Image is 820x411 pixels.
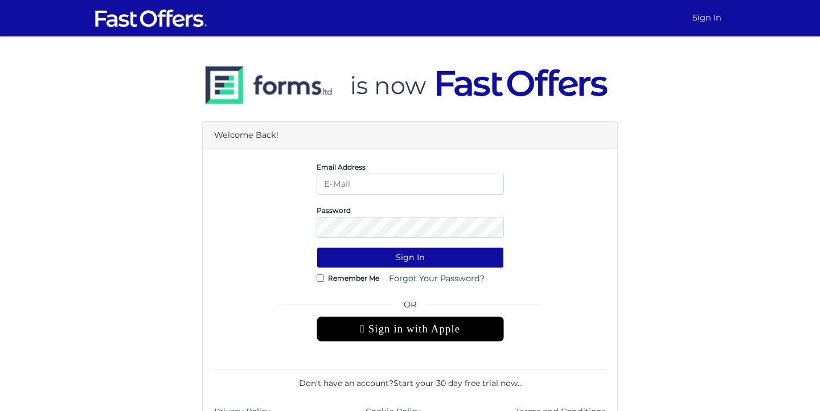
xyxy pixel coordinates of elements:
div: Sign in with Apple [317,317,504,342]
span: OR [317,298,504,317]
a: Sign In [688,7,726,29]
div: Welcome Back! [203,122,617,149]
a: Forgot Your Password? [382,268,492,289]
input: E-Mail [317,174,504,195]
a: Start your 30 day free trial now. [393,378,519,388]
button: Sign In [317,247,504,268]
label: Remember Me [328,277,379,280]
label: Password [317,209,351,212]
div: Don't have an account? . [214,369,606,389]
label: Email Address [317,166,366,168]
